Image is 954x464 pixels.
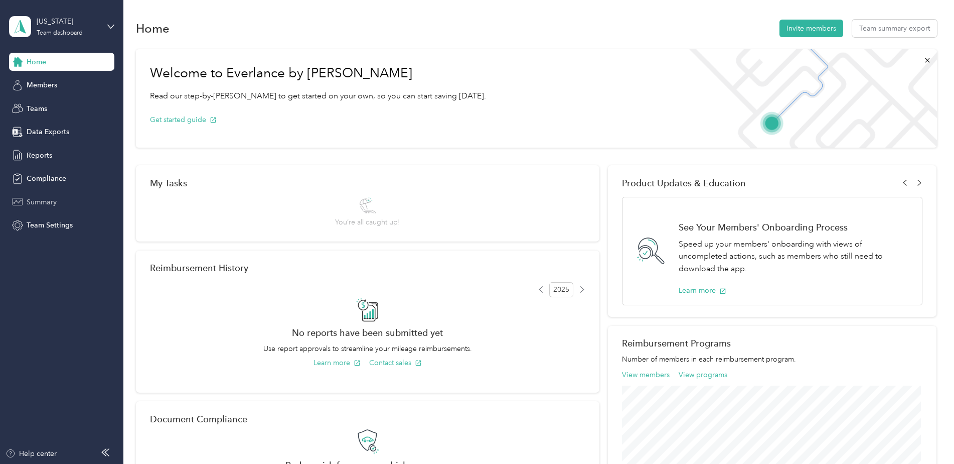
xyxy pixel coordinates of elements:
[27,220,73,230] span: Team Settings
[549,282,573,297] span: 2025
[27,57,46,67] span: Home
[898,408,954,464] iframe: Everlance-gr Chat Button Frame
[6,448,57,459] button: Help center
[27,173,66,184] span: Compliance
[150,90,486,102] p: Read our step-by-[PERSON_NAME] to get started on your own, so you can start saving [DATE].
[150,178,585,188] div: My Tasks
[313,358,361,368] button: Learn more
[679,49,936,148] img: Welcome to everlance
[27,197,57,207] span: Summary
[27,103,47,114] span: Teams
[622,178,746,188] span: Product Updates & Education
[622,354,922,365] p: Number of members in each reimbursement program.
[150,114,217,125] button: Get started guide
[150,65,486,81] h1: Welcome to Everlance by [PERSON_NAME]
[37,16,99,27] div: [US_STATE]
[37,30,83,36] div: Team dashboard
[150,263,248,273] h2: Reimbursement History
[150,414,247,424] h2: Document Compliance
[150,343,585,354] p: Use report approvals to streamline your mileage reimbursements.
[136,23,170,34] h1: Home
[779,20,843,37] button: Invite members
[27,150,52,161] span: Reports
[27,127,69,137] span: Data Exports
[852,20,937,37] button: Team summary export
[622,338,922,349] h2: Reimbursement Programs
[369,358,422,368] button: Contact sales
[150,327,585,338] h2: No reports have been submitted yet
[679,222,911,233] h1: See Your Members' Onboarding Process
[27,80,57,90] span: Members
[335,217,400,227] span: You’re all caught up!
[622,370,670,380] button: View members
[679,370,727,380] button: View programs
[679,285,726,296] button: Learn more
[679,238,911,275] p: Speed up your members' onboarding with views of uncompleted actions, such as members who still ne...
